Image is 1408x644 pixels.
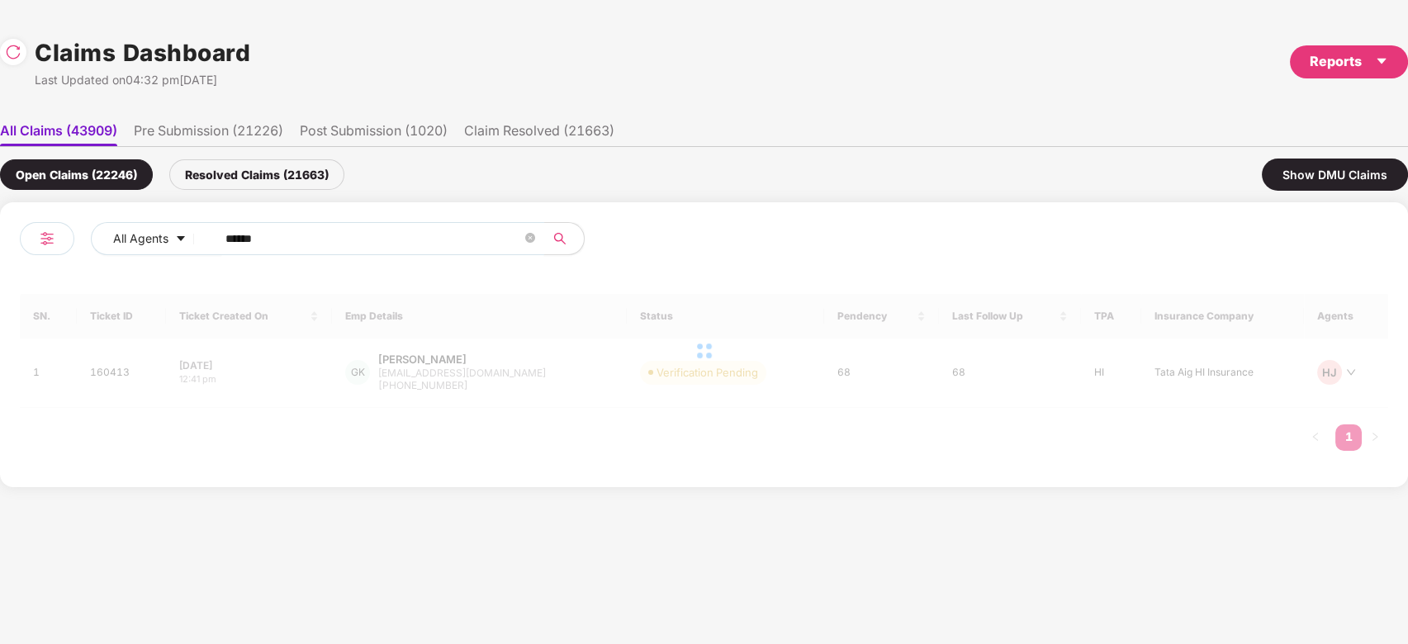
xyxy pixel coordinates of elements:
[1375,54,1388,68] span: caret-down
[113,230,168,248] span: All Agents
[543,222,585,255] button: search
[1262,159,1408,191] div: Show DMU Claims
[134,122,283,146] li: Pre Submission (21226)
[543,232,576,245] span: search
[35,71,250,89] div: Last Updated on 04:32 pm[DATE]
[525,231,535,247] span: close-circle
[169,159,344,190] div: Resolved Claims (21663)
[464,122,614,146] li: Claim Resolved (21663)
[175,233,187,246] span: caret-down
[1310,51,1388,72] div: Reports
[37,229,57,249] img: svg+xml;base64,PHN2ZyB4bWxucz0iaHR0cDovL3d3dy53My5vcmcvMjAwMC9zdmciIHdpZHRoPSIyNCIgaGVpZ2h0PSIyNC...
[35,35,250,71] h1: Claims Dashboard
[91,222,222,255] button: All Agentscaret-down
[5,44,21,60] img: svg+xml;base64,PHN2ZyBpZD0iUmVsb2FkLTMyeDMyIiB4bWxucz0iaHR0cDovL3d3dy53My5vcmcvMjAwMC9zdmciIHdpZH...
[300,122,448,146] li: Post Submission (1020)
[525,233,535,243] span: close-circle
